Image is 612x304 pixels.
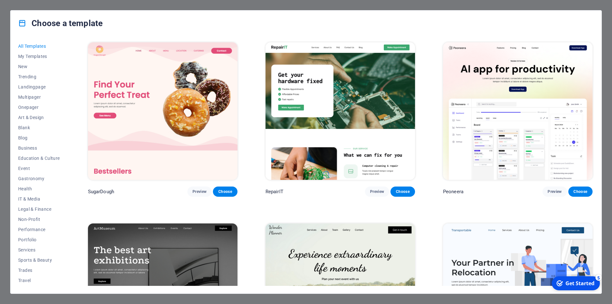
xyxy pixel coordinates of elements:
button: Sports & Beauty [18,255,60,265]
span: Multipager [18,95,60,100]
button: Art & Design [18,112,60,123]
button: IT & Media [18,194,60,204]
div: 5 [47,1,54,7]
span: My Templates [18,54,60,59]
span: Landingpage [18,84,60,89]
span: Blank [18,125,60,130]
span: Blog [18,135,60,140]
button: Non-Profit [18,214,60,224]
button: Landingpage [18,82,60,92]
button: Preview [187,187,212,197]
span: Performance [18,227,60,232]
button: Event [18,163,60,173]
h4: Choose a template [18,18,103,28]
span: Preview [193,189,207,194]
span: Choose [573,189,587,194]
span: Event [18,166,60,171]
button: Preview [543,187,567,197]
span: Onepager [18,105,60,110]
button: Choose [568,187,593,197]
button: Services [18,245,60,255]
div: Get Started [17,6,46,13]
button: Travel [18,275,60,286]
button: Legal & Finance [18,204,60,214]
button: Gastronomy [18,173,60,184]
div: Get Started 5 items remaining, 0% complete [4,3,52,17]
button: Blog [18,133,60,143]
button: Onepager [18,102,60,112]
span: Legal & Finance [18,207,60,212]
button: Blank [18,123,60,133]
span: Gastronomy [18,176,60,181]
p: SugarDough [88,188,114,195]
span: Preview [370,189,384,194]
span: Education & Culture [18,156,60,161]
span: Health [18,186,60,191]
span: Preview [548,189,562,194]
button: Trending [18,72,60,82]
button: Preview [365,187,389,197]
span: Choose [396,189,410,194]
p: Peoneera [443,188,463,195]
button: Performance [18,224,60,235]
button: Portfolio [18,235,60,245]
img: SugarDough [88,42,237,180]
button: New [18,61,60,72]
button: Multipager [18,92,60,102]
button: Education & Culture [18,153,60,163]
img: Peoneera [443,42,593,180]
button: Choose [213,187,237,197]
img: RepairIT [266,42,415,180]
span: IT & Media [18,196,60,201]
span: All Templates [18,44,60,49]
span: Travel [18,278,60,283]
button: All Templates [18,41,60,51]
span: Non-Profit [18,217,60,222]
span: Portfolio [18,237,60,242]
span: Choose [218,189,232,194]
button: Wireframe [18,286,60,296]
button: Business [18,143,60,153]
span: Art & Design [18,115,60,120]
span: Sports & Beauty [18,258,60,263]
p: RepairIT [266,188,283,195]
span: Business [18,145,60,151]
span: Trending [18,74,60,79]
span: Services [18,247,60,252]
button: Choose [390,187,415,197]
span: Trades [18,268,60,273]
span: New [18,64,60,69]
button: My Templates [18,51,60,61]
button: Trades [18,265,60,275]
button: Health [18,184,60,194]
